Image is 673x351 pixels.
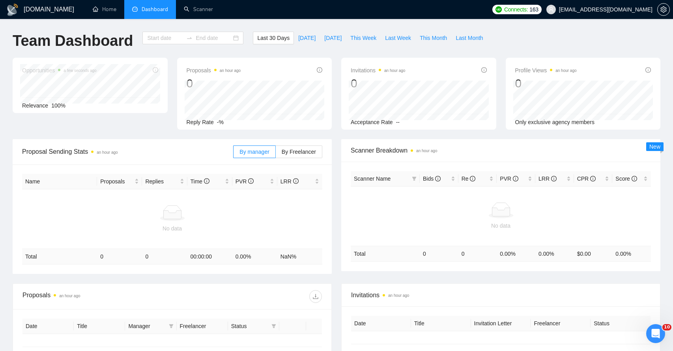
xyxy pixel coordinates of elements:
[204,178,209,184] span: info-circle
[142,174,187,189] th: Replies
[22,319,74,334] th: Date
[350,34,376,42] span: This Week
[22,147,233,157] span: Proposal Sending Stats
[169,324,174,328] span: filter
[411,316,471,331] th: Title
[186,35,193,41] span: to
[412,176,417,181] span: filter
[22,102,48,109] span: Relevance
[97,249,142,264] td: 0
[142,6,168,13] span: Dashboard
[548,7,554,12] span: user
[384,68,405,73] time: an hour ago
[351,145,651,155] span: Scanner Breakdown
[22,249,97,264] td: Total
[310,293,322,300] span: download
[187,76,241,91] div: 0
[535,246,574,261] td: 0.00 %
[186,35,193,41] span: swap-right
[538,175,557,182] span: LRR
[248,178,254,184] span: info-circle
[298,34,316,42] span: [DATE]
[177,319,228,334] th: Freelancer
[423,175,441,182] span: Bids
[591,316,651,331] th: Status
[239,149,269,155] span: By manager
[271,324,276,328] span: filter
[25,224,319,233] div: No data
[125,319,176,334] th: Manager
[317,67,322,73] span: info-circle
[59,294,80,298] time: an hour ago
[396,119,400,125] span: --
[351,76,405,91] div: 0
[231,322,268,330] span: Status
[481,67,487,73] span: info-circle
[515,76,577,91] div: 0
[388,293,409,298] time: an hour ago
[529,5,538,14] span: 163
[470,176,475,181] span: info-circle
[191,178,209,185] span: Time
[590,176,596,181] span: info-circle
[551,176,557,181] span: info-circle
[471,316,531,331] th: Invitation Letter
[320,32,346,44] button: [DATE]
[574,246,613,261] td: $ 0.00
[97,174,142,189] th: Proposals
[346,32,381,44] button: This Week
[415,32,451,44] button: This Month
[662,324,671,330] span: 10
[93,6,116,13] a: homeHome
[145,177,178,186] span: Replies
[420,34,447,42] span: This Month
[351,66,405,75] span: Invitations
[187,66,241,75] span: Proposals
[612,246,651,261] td: 0.00 %
[351,290,651,300] span: Invitations
[515,119,595,125] span: Only exclusive agency members
[147,34,183,42] input: Start date
[462,175,476,182] span: Re
[649,143,660,150] span: New
[416,149,437,153] time: an hour ago
[22,174,97,189] th: Name
[128,322,165,330] span: Manager
[309,290,322,303] button: download
[13,32,133,50] h1: Team Dashboard
[451,32,487,44] button: Last Month
[253,32,294,44] button: Last 30 Days
[504,5,528,14] span: Connects:
[270,320,278,332] span: filter
[646,324,665,343] iframe: Intercom live chat
[293,178,299,184] span: info-circle
[354,175,391,182] span: Scanner Name
[51,102,65,109] span: 100%
[632,176,637,181] span: info-circle
[385,34,411,42] span: Last Week
[277,249,322,264] td: NaN %
[167,320,175,332] span: filter
[657,3,670,16] button: setting
[6,4,19,16] img: logo
[236,178,254,185] span: PVR
[220,68,241,73] time: an hour ago
[187,119,214,125] span: Reply Rate
[555,68,576,73] time: an hour ago
[615,175,637,182] span: Score
[645,67,651,73] span: info-circle
[381,32,415,44] button: Last Week
[184,6,213,13] a: searchScanner
[420,246,458,261] td: 0
[354,221,648,230] div: No data
[282,149,316,155] span: By Freelancer
[531,316,591,331] th: Freelancer
[657,6,670,13] a: setting
[196,34,232,42] input: End date
[351,246,420,261] td: Total
[100,177,133,186] span: Proposals
[456,34,483,42] span: Last Month
[351,316,411,331] th: Date
[577,175,596,182] span: CPR
[132,6,138,12] span: dashboard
